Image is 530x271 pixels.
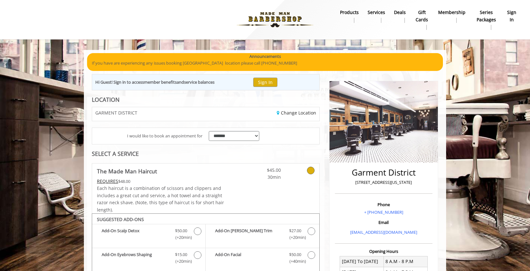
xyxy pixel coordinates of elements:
[102,251,169,265] b: Add-On Eyebrows Shaping
[209,227,316,242] label: Add-On Beard Trim
[92,151,320,157] div: SELECT A SERVICE
[289,227,301,234] span: $27.00
[286,234,304,241] span: (+20min )
[92,60,438,66] p: If you have are experiencing any issues booking [GEOGRAPHIC_DATA] location please call [PHONE_NUM...
[172,258,191,265] span: (+20min )
[336,179,431,186] p: [STREET_ADDRESS][US_STATE]
[277,110,316,116] a: Change Location
[102,227,169,241] b: Add-On Scalp Detox
[507,9,516,23] b: sign in
[350,229,417,235] a: [EMAIL_ADDRESS][DOMAIN_NAME]
[340,256,384,267] td: [DATE] To [DATE]
[97,178,225,185] div: $48.00
[95,110,137,115] span: GARMENT DISTRICT
[209,251,316,266] label: Add-On Facial
[92,96,119,103] b: LOCATION
[215,251,282,265] b: Add-On Facial
[335,249,432,254] h3: Opening Hours
[438,9,465,16] b: Membership
[415,9,429,23] b: gift cards
[394,9,406,16] b: Deals
[127,133,202,139] span: I would like to book an appointment for
[390,8,410,24] a: DealsDeals
[336,220,431,225] h3: Email
[97,167,157,176] b: The Made Man Haircut
[434,8,470,24] a: MembershipMembership
[336,202,431,207] h3: Phone
[364,209,403,215] a: + [PHONE_NUMBER]
[368,9,385,16] b: Services
[175,251,187,258] span: $15.00
[336,168,431,177] h2: Garment District
[97,178,118,184] span: This service needs some Advance to be paid before we block your appointment
[253,78,277,87] button: Sign In
[474,9,498,23] b: Series packages
[175,227,187,234] span: $50.00
[470,8,503,31] a: Series packagesSeries packages
[363,8,390,24] a: ServicesServices
[95,227,202,242] label: Add-On Scalp Detox
[384,256,427,267] td: 8 A.M - 8 P.M
[172,234,191,241] span: (+20min )
[336,8,363,24] a: Productsproducts
[410,8,434,31] a: Gift cardsgift cards
[97,185,224,212] span: Each haircut is a combination of scissors and clippers and includes a great cut and service, a ho...
[231,2,319,37] img: Made Man Barbershop logo
[286,258,304,265] span: (+40min )
[144,79,177,85] b: member benefits
[243,174,281,181] span: 30min
[340,9,359,16] b: products
[95,79,214,86] div: Hi Guest! Sign in to access and
[243,167,281,174] span: $45.00
[215,227,282,241] b: Add-On [PERSON_NAME] Trim
[95,251,202,266] label: Add-On Eyebrows Shaping
[503,8,521,24] a: sign insign in
[249,53,281,60] b: Announcements
[289,251,301,258] span: $50.00
[97,216,144,222] b: SUGGESTED ADD-ONS
[184,79,214,85] b: service balances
